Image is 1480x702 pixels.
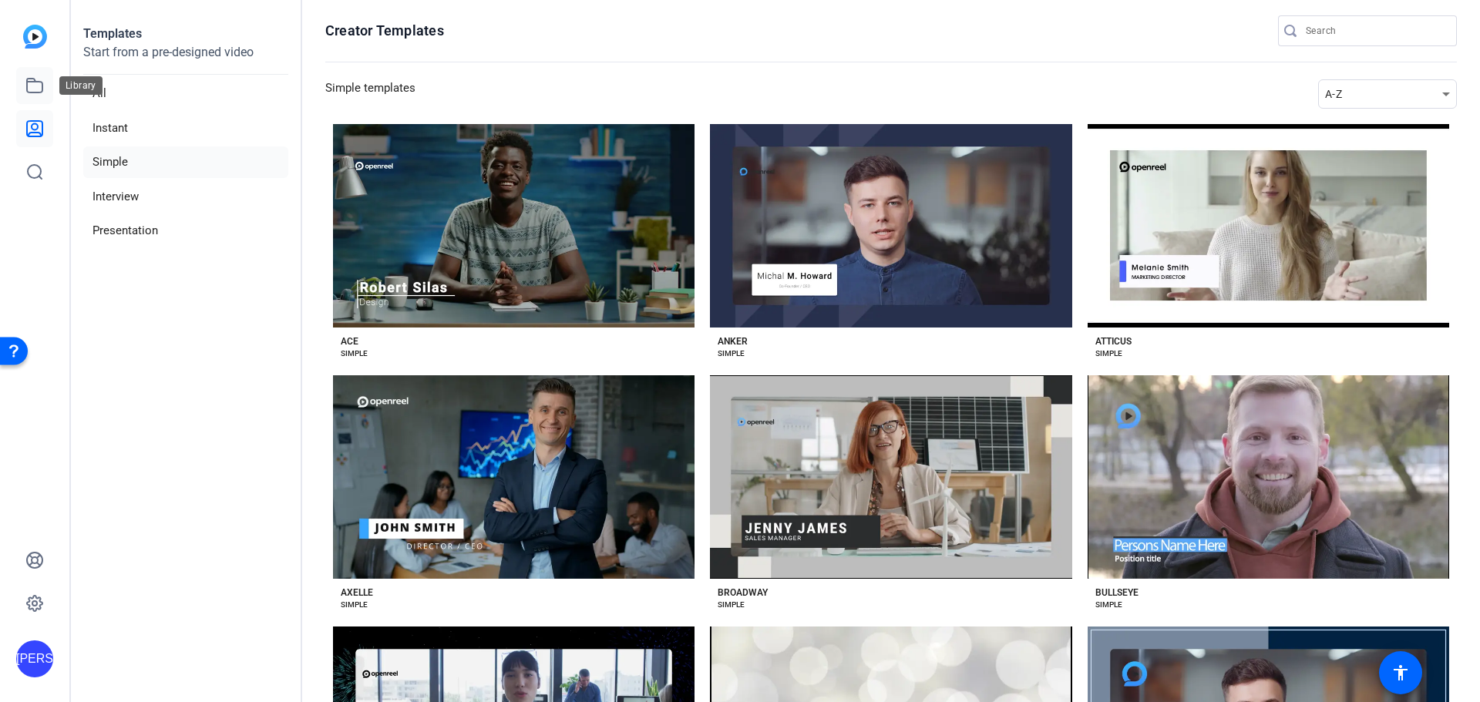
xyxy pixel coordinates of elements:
[1391,663,1410,682] mat-icon: accessibility
[341,348,368,360] div: SIMPLE
[341,586,373,599] div: AXELLE
[333,375,695,579] button: Template image
[325,22,444,40] h1: Creator Templates
[710,124,1071,327] button: Template image
[23,25,47,49] img: blue-gradient.svg
[1088,375,1449,579] button: Template image
[1095,348,1122,360] div: SIMPLE
[718,335,748,348] div: ANKER
[83,43,288,75] p: Start from a pre-designed video
[83,26,142,41] strong: Templates
[341,599,368,611] div: SIMPLE
[83,181,288,213] li: Interview
[718,348,745,360] div: SIMPLE
[1306,22,1445,40] input: Search
[1325,88,1342,100] span: A-Z
[16,640,53,677] div: [PERSON_NAME]
[710,375,1071,579] button: Template image
[83,215,288,247] li: Presentation
[83,146,288,178] li: Simple
[333,124,695,327] button: Template image
[83,113,288,144] li: Instant
[1095,599,1122,611] div: SIMPLE
[1095,335,1132,348] div: ATTICUS
[325,79,415,109] h3: Simple templates
[1095,586,1139,599] div: BULLSEYE
[59,76,103,95] div: Library
[83,78,288,109] li: All
[1088,124,1449,327] button: Template image
[341,335,358,348] div: ACE
[718,599,745,611] div: SIMPLE
[718,586,768,599] div: BROADWAY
